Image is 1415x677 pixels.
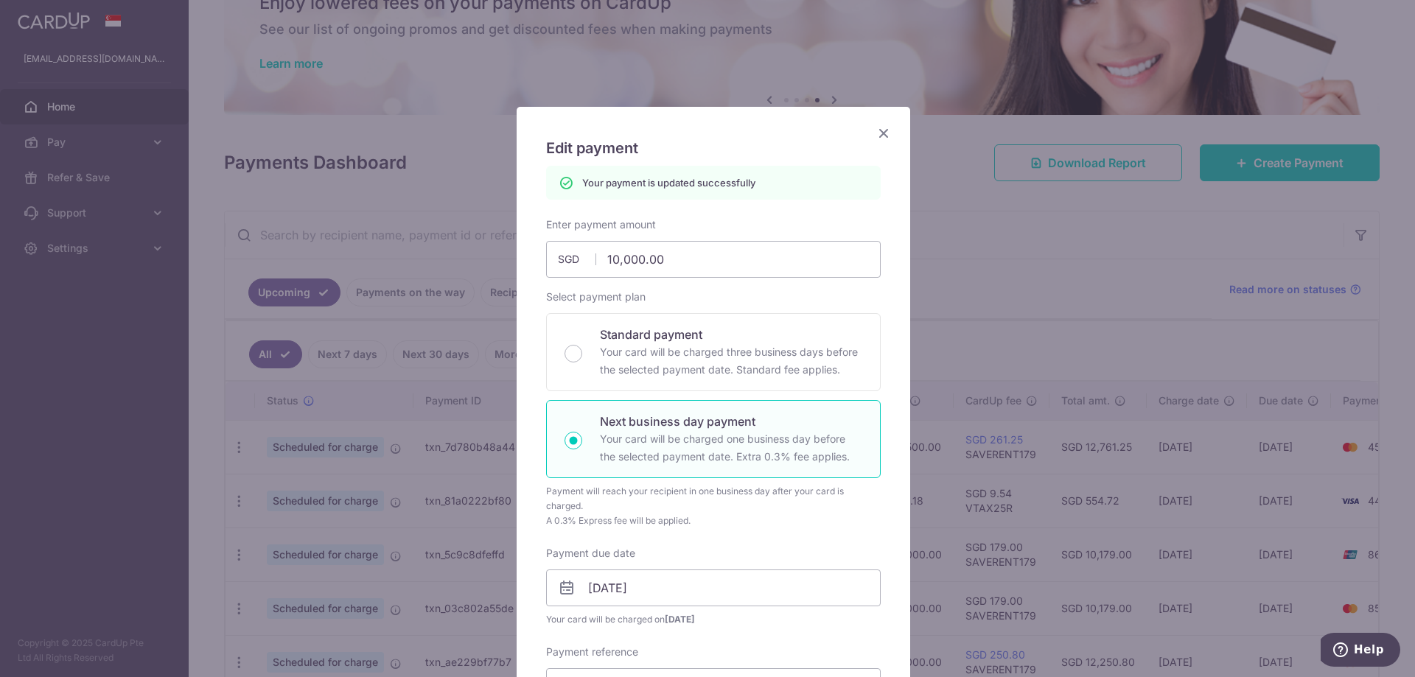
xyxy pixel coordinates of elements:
[600,343,862,379] p: Your card will be charged three business days before the selected payment date. Standard fee appl...
[558,252,596,267] span: SGD
[600,430,862,466] p: Your card will be charged one business day before the selected payment date. Extra 0.3% fee applies.
[546,546,635,561] label: Payment due date
[600,326,862,343] p: Standard payment
[546,136,881,160] h5: Edit payment
[546,241,881,278] input: 0.00
[582,175,755,190] p: Your payment is updated successfully
[665,614,695,625] span: [DATE]
[546,569,881,606] input: DD / MM / YYYY
[875,124,892,142] button: Close
[1321,633,1400,670] iframe: Opens a widget where you can find more information
[546,645,638,659] label: Payment reference
[546,217,656,232] label: Enter payment amount
[546,290,646,304] label: Select payment plan
[546,484,881,513] div: Payment will reach your recipient in one business day after your card is charged.
[546,612,881,627] span: Your card will be charged on
[600,413,862,430] p: Next business day payment
[546,513,881,528] div: A 0.3% Express fee will be applied.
